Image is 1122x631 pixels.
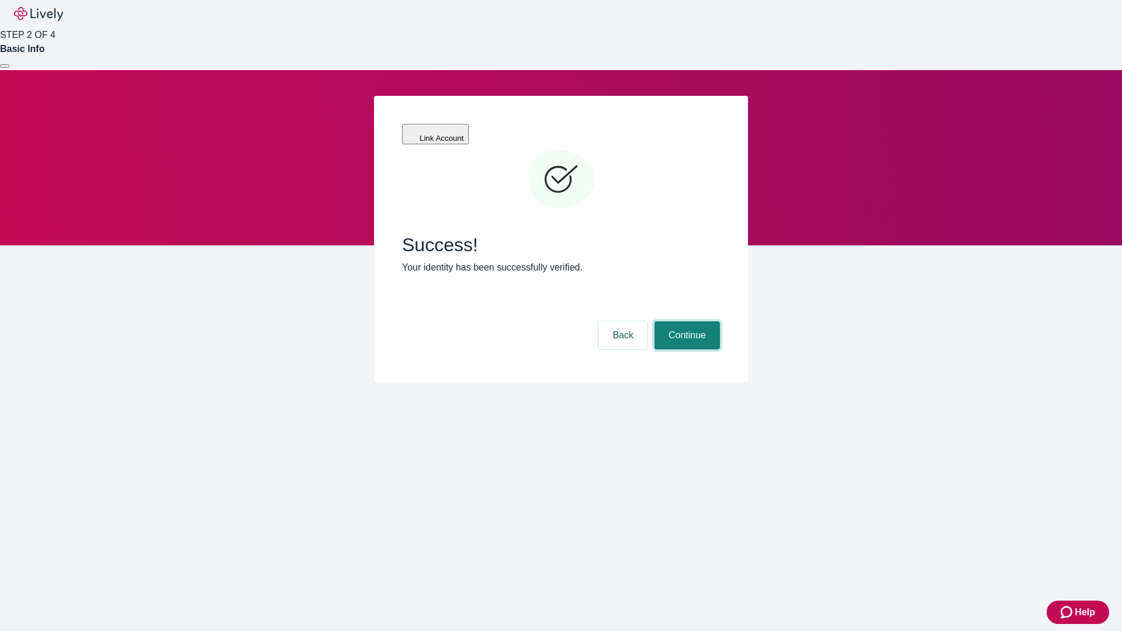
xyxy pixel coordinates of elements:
span: Help [1075,605,1095,619]
button: Link Account [402,124,469,144]
button: Back [598,321,647,349]
svg: Zendesk support icon [1061,605,1075,619]
p: Your identity has been successfully verified. [402,261,720,275]
svg: Checkmark icon [526,145,596,215]
img: Lively [14,7,63,21]
button: Continue [654,321,720,349]
span: Success! [402,234,720,256]
button: Zendesk support iconHelp [1047,601,1109,624]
